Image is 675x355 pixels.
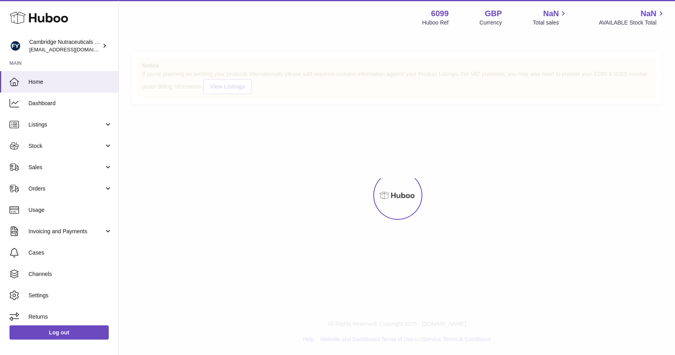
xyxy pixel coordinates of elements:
[29,46,116,53] span: [EMAIL_ADDRESS][DOMAIN_NAME]
[28,142,104,150] span: Stock
[9,40,21,52] img: huboo@camnutra.com
[599,8,666,26] a: NaN AVAILABLE Stock Total
[28,249,112,257] span: Cases
[533,19,568,26] span: Total sales
[28,270,112,278] span: Channels
[28,164,104,171] span: Sales
[28,313,112,321] span: Returns
[28,185,104,193] span: Orders
[485,8,502,19] strong: GBP
[28,100,112,107] span: Dashboard
[422,19,449,26] div: Huboo Ref
[28,292,112,299] span: Settings
[543,8,559,19] span: NaN
[28,78,112,86] span: Home
[599,19,666,26] span: AVAILABLE Stock Total
[480,19,502,26] div: Currency
[29,38,100,53] div: Cambridge Nutraceuticals Ltd
[431,8,449,19] strong: 6099
[28,206,112,214] span: Usage
[641,8,656,19] span: NaN
[9,325,109,340] a: Log out
[28,228,104,235] span: Invoicing and Payments
[533,8,568,26] a: NaN Total sales
[28,121,104,128] span: Listings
